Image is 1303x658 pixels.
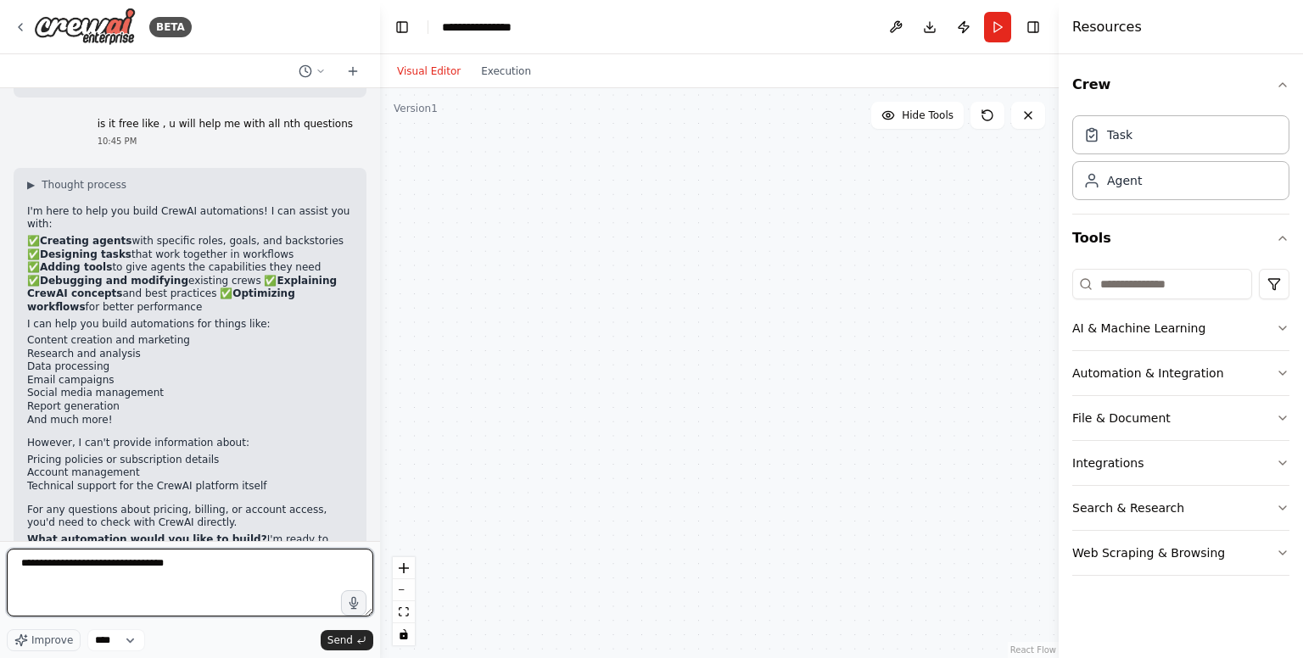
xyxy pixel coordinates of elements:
[393,579,415,601] button: zoom out
[292,61,333,81] button: Switch to previous chat
[27,205,353,231] p: I'm here to help you build CrewAI automations! I can assist you with:
[1107,172,1142,189] div: Agent
[27,348,353,361] li: Research and analysis
[1072,396,1289,440] button: File & Document
[1072,61,1289,109] button: Crew
[341,590,366,616] button: Click to speak your automation idea
[27,504,353,530] p: For any questions about pricing, billing, or account access, you'd need to check with CrewAI dire...
[27,287,295,313] strong: Optimizing workflows
[393,557,415,645] div: React Flow controls
[1107,126,1132,143] div: Task
[27,360,353,374] li: Data processing
[1072,306,1289,350] button: AI & Machine Learning
[27,454,353,467] li: Pricing policies or subscription details
[40,275,188,287] strong: Debugging and modifying
[27,533,353,586] p: I'm ready to help you create a powerful multi-agent workflow! Just describe what you want to acco...
[27,178,126,192] button: ▶Thought process
[27,466,353,480] li: Account management
[27,480,353,493] li: Technical support for the CrewAI platform itself
[327,633,353,647] span: Send
[1072,262,1289,589] div: Tools
[442,19,527,36] nav: breadcrumb
[1072,109,1289,214] div: Crew
[1072,486,1289,530] button: Search & Research
[98,118,353,131] p: is it free like , u will help me with all nth questions
[149,17,192,37] div: BETA
[27,414,353,427] li: And much more!
[1010,645,1056,655] a: React Flow attribution
[393,623,415,645] button: toggle interactivity
[34,8,136,46] img: Logo
[7,629,81,651] button: Improve
[321,630,373,650] button: Send
[27,178,35,192] span: ▶
[394,102,438,115] div: Version 1
[27,387,353,400] li: Social media management
[1072,17,1142,37] h4: Resources
[27,275,337,300] strong: Explaining CrewAI concepts
[42,178,126,192] span: Thought process
[471,61,541,81] button: Execution
[27,400,353,414] li: Report generation
[40,235,131,247] strong: Creating agents
[387,61,471,81] button: Visual Editor
[31,633,73,647] span: Improve
[1072,351,1289,395] button: Automation & Integration
[1072,531,1289,575] button: Web Scraping & Browsing
[40,248,131,260] strong: Designing tasks
[27,334,353,348] li: Content creation and marketing
[393,601,415,623] button: fit view
[1072,215,1289,262] button: Tools
[27,235,353,315] p: ✅ with specific roles, goals, and backstories ✅ that work together in workflows ✅ to give agents ...
[27,437,353,450] p: However, I can't provide information about:
[27,533,267,545] strong: What automation would you like to build?
[1072,441,1289,485] button: Integrations
[1021,15,1045,39] button: Hide right sidebar
[40,261,112,273] strong: Adding tools
[871,102,964,129] button: Hide Tools
[27,318,353,332] p: I can help you build automations for things like:
[902,109,953,122] span: Hide Tools
[27,374,353,388] li: Email campaigns
[98,135,353,148] div: 10:45 PM
[393,557,415,579] button: zoom in
[339,61,366,81] button: Start a new chat
[390,15,414,39] button: Hide left sidebar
